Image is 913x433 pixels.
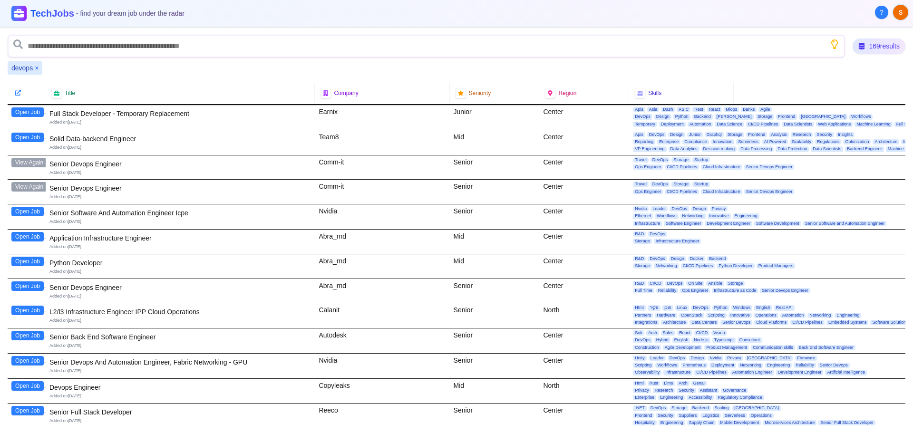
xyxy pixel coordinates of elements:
div: Added on [DATE] [49,418,311,424]
span: DevOps [633,337,652,343]
span: Apis [633,132,645,137]
button: Open Job [11,381,44,391]
div: Earnix [315,105,449,130]
span: Ops Engineer [633,189,663,194]
span: Privacy [633,388,651,393]
button: About Techjobs [875,6,888,19]
span: Seniority [469,89,491,97]
span: DevOps [647,132,667,137]
h1: TechJobs [30,7,185,20]
div: Added on [DATE] [49,393,311,399]
span: Startup [692,182,710,187]
span: Architecture [873,139,899,144]
span: פקיד [648,305,660,310]
span: Hardware [655,313,677,318]
div: Center [539,130,629,155]
div: Center [539,404,629,428]
div: Mid [450,130,540,155]
button: View Again [11,182,47,192]
span: Scalability [790,139,813,144]
span: Travel [633,157,649,163]
div: Application Infrastructure Engineer [49,233,311,243]
span: Automation [780,313,806,318]
div: Center [539,155,629,180]
span: CI/CD Pipelines [665,189,699,194]
div: Center [539,328,629,353]
div: Senior Devops And Automation Engineer, Fabric Networking - GPU [49,357,311,367]
span: Senior Software and Automation Engineer [803,221,887,226]
span: Python [673,114,690,119]
div: Center [539,279,629,303]
span: Suppliers [677,413,699,418]
div: Added on [DATE] [49,219,311,225]
div: Mid [450,379,540,404]
span: .NET [633,405,647,411]
div: Full Stack Developer - Temporary Replacement [49,109,311,118]
span: Networking [738,363,763,368]
div: Added on [DATE] [49,194,311,200]
span: Engineering [659,420,685,425]
span: - find your dream job under the radar [76,10,185,17]
span: Arch [646,330,659,336]
button: Open Job [11,281,44,291]
span: Skills [648,89,661,97]
button: Open Job [11,406,44,415]
span: Design [654,114,671,119]
div: Senior Back End Software Engineer [49,332,311,342]
div: Senior [450,328,540,353]
span: R&D [633,231,646,237]
span: Temporary [633,122,657,127]
div: Senior Software And Automation Engineer Icpe [49,208,311,218]
button: Remove devops filter [35,63,39,73]
span: Software Development [754,221,801,226]
span: Scripting [706,313,727,318]
span: Research [791,132,813,137]
span: Privacy [710,206,728,212]
button: Open Job [11,207,44,216]
span: Frontend [633,413,654,418]
div: Senior Full Stack Developer [49,407,311,417]
span: Security [656,413,675,418]
span: Windows [731,305,753,310]
span: Web Applications [816,122,853,127]
span: Python [712,305,729,310]
span: Security [815,132,834,137]
div: Solid Data-backend Engineer [49,134,311,144]
span: Typescript [712,337,736,343]
div: Center [539,230,629,254]
div: Calanit [315,303,449,328]
span: Solr [633,330,644,336]
span: Supply Chain [687,420,717,425]
div: Added on [DATE] [49,119,311,125]
div: Abra_rnd [315,279,449,303]
span: CI/CD [648,281,663,286]
span: Product Managers [757,263,796,269]
div: Senior [450,303,540,328]
span: AI Powered [762,139,788,144]
span: Operations [754,313,778,318]
span: Arch [677,381,690,386]
span: Software Engineer [664,221,703,226]
span: DevOps [648,231,667,237]
span: Machine Learning [855,122,893,127]
div: Added on [DATE] [49,368,311,374]
span: Data Centers [690,320,719,325]
img: User avatar [893,5,908,20]
span: Storage [671,157,690,163]
span: Privacy [725,356,743,361]
span: Vision [711,330,727,336]
span: Deployment [709,363,736,368]
button: Open Job [11,356,44,366]
span: Workflows [655,363,679,368]
span: Senior Devops Engineer [744,189,795,194]
span: Networking [680,213,706,219]
span: English [754,305,772,310]
button: Open Job [11,133,44,142]
span: Ethernet [633,213,653,219]
div: Senior Devops Engineer [49,159,311,169]
div: Added on [DATE] [49,269,311,275]
span: Analysis [769,132,789,137]
button: Open Job [11,306,44,315]
div: Added on [DATE] [49,244,311,250]
span: Node.js [692,337,710,343]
